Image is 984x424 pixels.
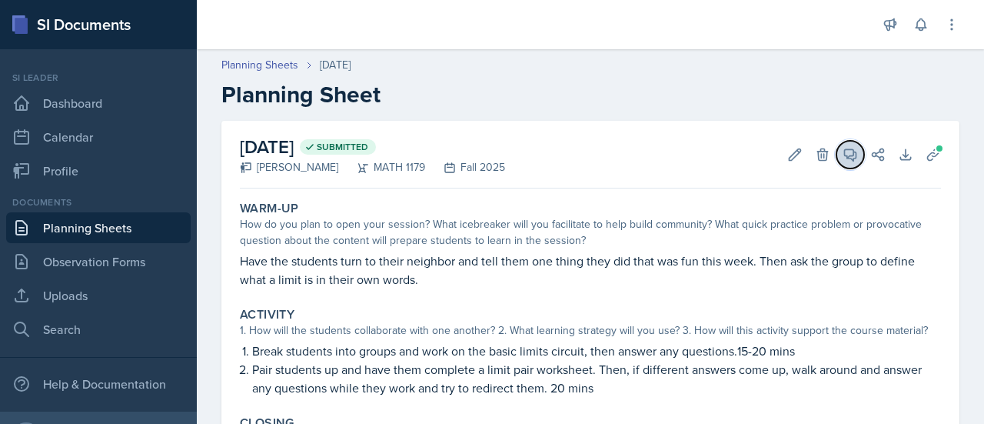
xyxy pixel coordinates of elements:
[6,369,191,399] div: Help & Documentation
[6,88,191,119] a: Dashboard
[6,122,191,152] a: Calendar
[425,159,505,175] div: Fall 2025
[221,81,959,109] h2: Planning Sheet
[240,133,505,161] h2: [DATE]
[240,322,941,339] div: 1. How will the students collaborate with one another? 2. What learning strategy will you use? 3....
[252,342,941,360] p: Break students into groups and work on the basic limits circuit, then answer any questions.15-20 ...
[240,201,299,216] label: Warm-Up
[320,57,351,73] div: [DATE]
[6,212,191,243] a: Planning Sheets
[317,141,368,153] span: Submitted
[240,159,338,175] div: [PERSON_NAME]
[6,314,191,345] a: Search
[252,360,941,397] p: Pair students up and have them complete a limit pair worksheet. Then, if different answers come u...
[6,155,191,186] a: Profile
[240,216,941,249] div: How do you plan to open your session? What icebreaker will you facilitate to help build community...
[6,246,191,277] a: Observation Forms
[221,57,298,73] a: Planning Sheets
[240,252,941,289] p: Have the students turn to their neighbor and tell them one thing they did that was fun this week....
[6,71,191,85] div: Si leader
[338,159,425,175] div: MATH 1179
[240,307,294,322] label: Activity
[6,280,191,311] a: Uploads
[6,195,191,209] div: Documents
